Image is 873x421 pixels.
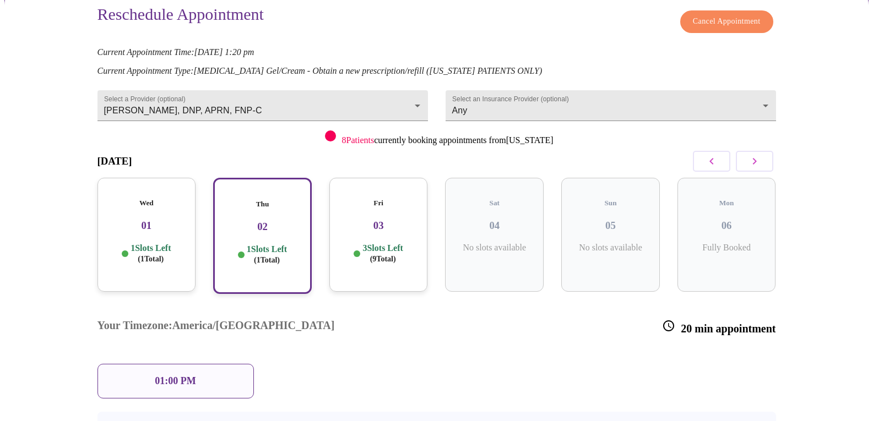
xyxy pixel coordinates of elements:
[662,319,776,335] h3: 20 min appointment
[341,135,374,145] span: 8 Patients
[680,10,773,33] button: Cancel Appointment
[570,243,651,253] p: No slots available
[97,47,254,57] em: Current Appointment Time: [DATE] 1:20 pm
[686,199,767,207] h5: Mon
[106,220,187,232] h3: 01
[338,220,419,232] h3: 03
[454,220,535,232] h3: 04
[338,199,419,207] h5: Fri
[362,243,403,264] p: 3 Slots Left
[138,255,164,263] span: ( 1 Total)
[97,5,264,28] h3: Reschedule Appointment
[446,90,776,121] div: Any
[131,243,171,264] p: 1 Slots Left
[341,135,553,145] p: currently booking appointments from [US_STATE]
[97,319,335,335] h3: Your Timezone: America/[GEOGRAPHIC_DATA]
[106,199,187,207] h5: Wed
[370,255,396,263] span: ( 9 Total)
[686,243,767,253] p: Fully Booked
[570,199,651,207] h5: Sun
[454,199,535,207] h5: Sat
[454,243,535,253] p: No slots available
[97,90,428,121] div: [PERSON_NAME], DNP, APRN, FNP-C
[686,220,767,232] h3: 06
[570,220,651,232] h3: 05
[254,256,280,264] span: ( 1 Total)
[693,15,761,29] span: Cancel Appointment
[155,375,196,387] p: 01:00 PM
[97,66,543,75] em: Current Appointment Type: [MEDICAL_DATA] Gel/Cream - Obtain a new prescription/refill ([US_STATE]...
[223,221,302,233] h3: 02
[97,155,132,167] h3: [DATE]
[223,200,302,209] h5: Thu
[247,244,287,265] p: 1 Slots Left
